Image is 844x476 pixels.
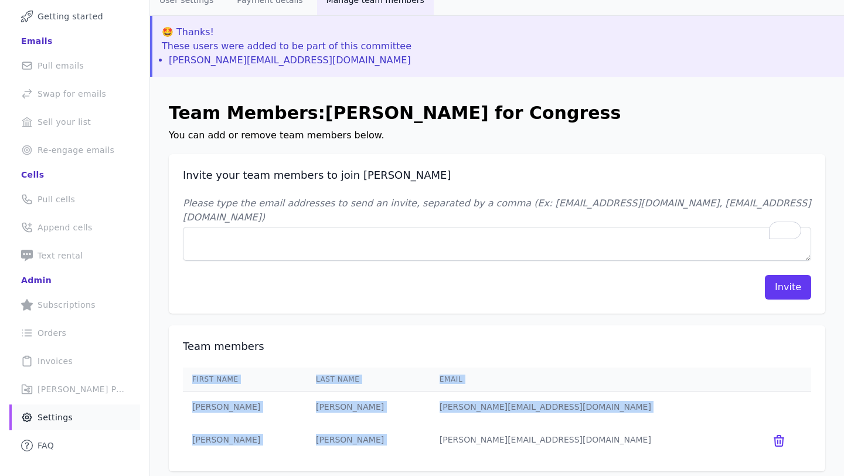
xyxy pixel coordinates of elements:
[307,368,430,392] th: Last Name
[183,168,811,182] h2: Invite your team members to join [PERSON_NAME]
[307,392,430,423] td: [PERSON_NAME]
[430,392,758,423] td: [PERSON_NAME][EMAIL_ADDRESS][DOMAIN_NAME]
[430,422,758,457] td: [PERSON_NAME][EMAIL_ADDRESS][DOMAIN_NAME]
[9,433,140,458] a: FAQ
[9,404,140,430] a: Settings
[169,103,825,124] h1: Team Members: [PERSON_NAME] for Congress
[21,169,44,181] div: Cells
[183,368,307,392] th: First Name
[183,339,811,353] h2: Team members
[169,53,835,67] li: [PERSON_NAME][EMAIL_ADDRESS][DOMAIN_NAME]
[169,128,825,142] p: You can add or remove team members below.
[9,4,140,29] a: Getting started
[183,227,811,261] textarea: To enrich screen reader interactions, please activate Accessibility in Grammarly extension settings
[430,368,758,392] th: Email
[21,274,52,286] div: Admin
[183,422,307,457] td: [PERSON_NAME]
[765,275,811,300] button: Invite
[21,35,53,47] div: Emails
[183,196,811,225] label: Please type the email addresses to send an invite, separated by a comma (Ex: [EMAIL_ADDRESS][DOMA...
[38,412,73,423] span: Settings
[38,11,103,22] span: Getting started
[162,25,835,67] p: 🤩 Thanks! These users were added to be part of this committee
[307,422,430,457] td: [PERSON_NAME]
[183,392,307,423] td: [PERSON_NAME]
[38,440,54,451] span: FAQ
